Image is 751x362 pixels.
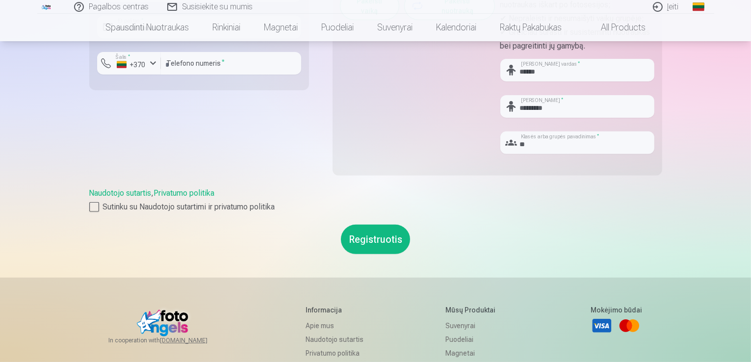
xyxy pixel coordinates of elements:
a: Kalendoriai [424,14,488,41]
h5: Mūsų produktai [445,305,517,315]
a: Rinkiniai [201,14,252,41]
div: , [89,187,662,213]
h5: Informacija [306,305,371,315]
a: Naudotojo sutartis [89,188,152,198]
h5: Mokėjimo būdai [591,305,643,315]
a: Suvenyrai [445,319,517,333]
a: Privatumo politika [306,346,371,360]
span: In cooperation with [108,336,231,344]
a: Raktų pakabukas [488,14,573,41]
a: [DOMAIN_NAME] [160,336,231,344]
a: Mastercard [619,315,640,336]
img: /fa2 [41,4,52,10]
button: Šalis*+370 [97,52,161,75]
a: Suvenyrai [365,14,424,41]
label: Šalis [113,53,133,61]
a: All products [573,14,657,41]
a: Apie mus [306,319,371,333]
a: Puodeliai [445,333,517,346]
a: Spausdinti nuotraukas [94,14,201,41]
label: Sutinku su Naudotojo sutartimi ir privatumo politika [89,201,662,213]
button: Registruotis [341,225,410,254]
a: Privatumo politika [154,188,215,198]
a: Visa [591,315,613,336]
a: Magnetai [252,14,310,41]
a: Puodeliai [310,14,365,41]
a: Magnetai [445,346,517,360]
div: +370 [117,60,146,70]
a: Naudotojo sutartis [306,333,371,346]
